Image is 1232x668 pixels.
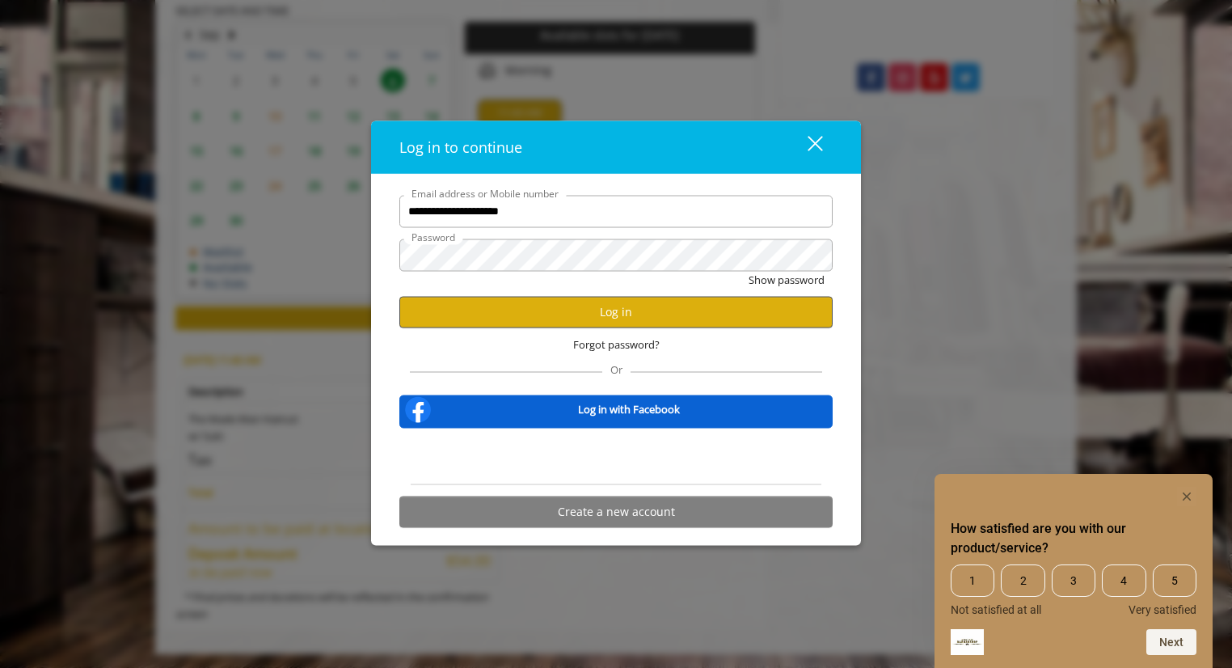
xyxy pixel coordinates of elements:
button: Create a new account [399,496,833,527]
span: Not satisfied at all [951,603,1041,616]
span: 3 [1052,564,1095,597]
iframe: Sign in with Google Button [534,438,698,474]
div: close dialog [789,135,821,159]
b: Log in with Facebook [578,401,680,418]
span: Or [602,361,631,376]
span: 4 [1102,564,1146,597]
span: 5 [1153,564,1196,597]
button: close dialog [778,130,833,163]
span: Forgot password? [573,336,660,353]
button: Log in [399,296,833,328]
div: How satisfied are you with our product/service? Select an option from 1 to 5, with 1 being Not sa... [951,487,1196,655]
button: Next question [1146,629,1196,655]
div: How satisfied are you with our product/service? Select an option from 1 to 5, with 1 being Not sa... [951,564,1196,616]
h2: How satisfied are you with our product/service? Select an option from 1 to 5, with 1 being Not sa... [951,519,1196,558]
input: Email address or Mobile number [399,195,833,227]
label: Password [403,229,463,244]
span: 1 [951,564,994,597]
span: Very satisfied [1129,603,1196,616]
span: Log in to continue [399,137,522,156]
button: Show password [749,271,825,288]
label: Email address or Mobile number [403,185,567,201]
span: 2 [1001,564,1044,597]
input: Password [399,239,833,271]
button: Hide survey [1177,487,1196,506]
img: facebook-logo [402,393,434,425]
